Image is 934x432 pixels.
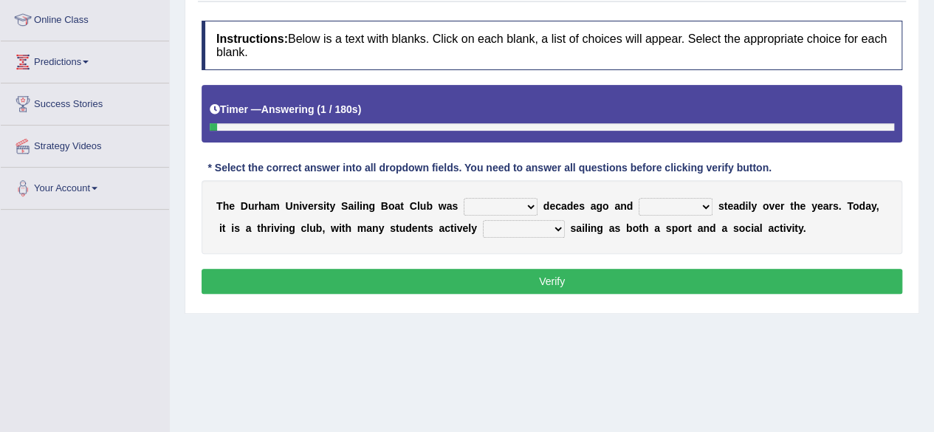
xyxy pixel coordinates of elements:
b: a [865,200,871,212]
b: y [871,200,876,212]
b: s [666,222,672,234]
b: i [354,200,357,212]
b: t [424,222,427,234]
b: v [456,222,462,234]
b: r [267,222,271,234]
b: m [357,222,366,234]
b: s [427,222,433,234]
b: w [331,222,339,234]
b: l [357,200,360,212]
b: o [853,200,859,212]
b: t [780,222,783,234]
b: 1 / 180s [320,103,358,115]
b: B [381,200,388,212]
b: b [426,200,433,212]
b: e [462,222,468,234]
b: d [627,200,633,212]
b: c [774,222,780,234]
b: . [803,222,806,234]
b: s [614,222,620,234]
b: a [768,222,774,234]
b: o [632,222,639,234]
b: r [314,200,317,212]
b: t [326,200,330,212]
b: b [316,222,323,234]
b: , [322,222,325,234]
b: h [258,200,265,212]
b: h [794,200,800,212]
b: i [454,222,457,234]
b: . [839,200,842,212]
b: e [775,200,780,212]
b: v [786,222,792,234]
b: u [309,222,316,234]
b: s [733,222,739,234]
b: c [444,222,450,234]
b: g [368,200,375,212]
b: a [697,222,703,234]
b: y [471,222,477,234]
b: n [418,222,425,234]
b: a [614,200,620,212]
b: n [591,222,597,234]
b: p [671,222,678,234]
b: i [360,200,363,212]
b: r [254,200,258,212]
b: n [620,200,627,212]
b: ( [317,103,320,115]
b: i [271,222,274,234]
b: i [792,222,794,234]
b: n [283,222,289,234]
b: t [790,200,794,212]
b: a [576,222,582,234]
b: a [439,222,444,234]
b: Instructions: [216,32,288,45]
b: a [561,200,567,212]
b: d [710,222,716,234]
b: y [798,222,803,234]
b: s [570,222,576,234]
b: l [306,222,309,234]
b: e [817,200,823,212]
b: n [293,200,300,212]
b: n [372,222,379,234]
b: t [257,222,261,234]
b: n [703,222,710,234]
b: i [219,222,222,234]
b: d [567,200,574,212]
b: a [609,222,615,234]
b: y [751,200,757,212]
b: s [390,222,396,234]
b: d [859,200,865,212]
b: t [794,222,798,234]
b: c [301,222,306,234]
button: Verify [202,269,902,294]
b: e [308,200,314,212]
b: ) [358,103,362,115]
b: n [363,200,369,212]
b: s [234,222,240,234]
b: r [684,222,688,234]
b: e [573,200,579,212]
h4: Below is a text with blanks. Click on each blank, a list of choices will appear. Select the appro... [202,21,902,70]
b: T [847,200,853,212]
b: e [727,200,733,212]
b: a [823,200,828,212]
b: a [591,200,597,212]
b: r [828,200,832,212]
b: a [733,200,739,212]
b: t [450,222,454,234]
b: t [639,222,642,234]
b: o [763,200,769,212]
b: i [339,222,342,234]
b: b [626,222,633,234]
b: t [222,222,226,234]
b: S [341,200,348,212]
b: l [468,222,471,234]
b: i [588,222,591,234]
b: i [280,222,283,234]
b: a [721,222,727,234]
b: o [678,222,684,234]
b: e [412,222,418,234]
b: i [323,200,326,212]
